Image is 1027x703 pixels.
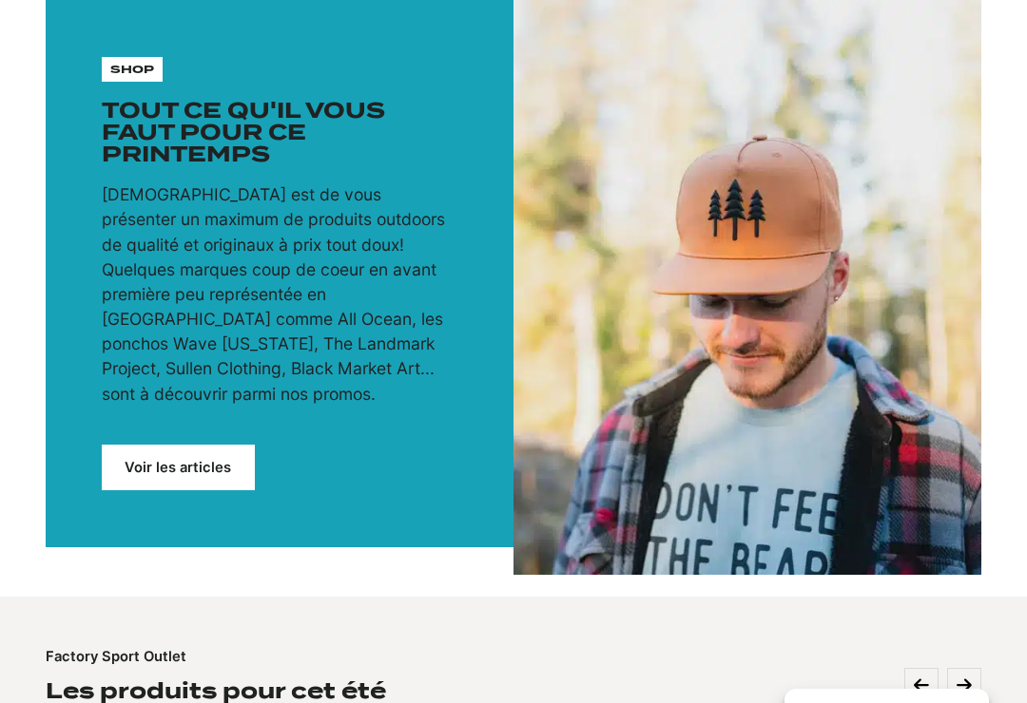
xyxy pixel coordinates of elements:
[102,182,456,407] p: [DEMOGRAPHIC_DATA] est de vous présenter un maximum de produits outdoors de qualité et originaux ...
[102,100,456,164] h1: Tout ce qu'il vous faut pour ce printemps
[110,61,154,78] p: shop
[102,445,254,490] a: Voir les articles
[46,646,186,667] p: Factory Sport Outlet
